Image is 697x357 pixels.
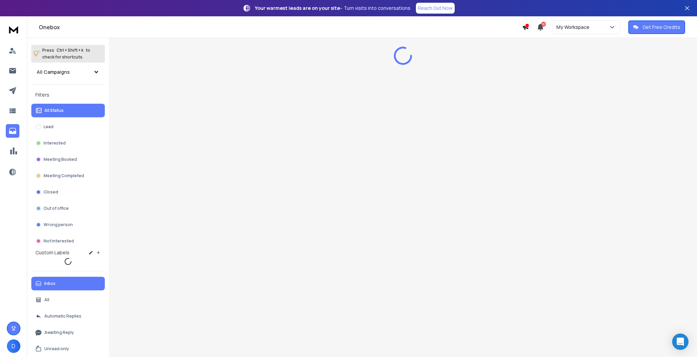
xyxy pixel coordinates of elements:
[31,90,105,100] h3: Filters
[31,234,105,248] button: Not Interested
[44,108,64,113] p: All Status
[44,313,81,319] p: Automatic Replies
[31,136,105,150] button: Interested
[44,222,73,227] p: Wrong person
[31,342,105,356] button: Unread only
[31,293,105,307] button: All
[31,202,105,215] button: Out of office
[44,206,69,211] p: Out of office
[556,24,592,31] p: My Workspace
[672,334,688,350] div: Open Intercom Messenger
[31,309,105,323] button: Automatic Replies
[44,157,77,162] p: Meeting Booked
[31,277,105,290] button: Inbox
[37,69,70,75] h1: All Campaigns
[44,238,74,244] p: Not Interested
[31,120,105,134] button: Lead
[418,5,453,12] p: Reach Out Now
[42,47,90,61] p: Press to check for shortcuts.
[7,339,20,353] button: D
[44,173,84,178] p: Meeting Completed
[39,23,522,31] h1: Onebox
[31,104,105,117] button: All Status
[31,185,105,199] button: Closed
[31,218,105,232] button: Wrong person
[44,189,58,195] p: Closed
[255,5,410,12] p: – Turn visits into conversations
[7,23,20,36] img: logo
[44,330,74,335] p: Awaiting Reply
[31,65,105,79] button: All Campaigns
[44,281,55,286] p: Inbox
[44,140,66,146] p: Interested
[541,22,546,27] span: 50
[31,169,105,183] button: Meeting Completed
[255,5,340,11] strong: Your warmest leads are on your site
[31,153,105,166] button: Meeting Booked
[643,24,680,31] p: Get Free Credits
[44,346,69,352] p: Unread only
[31,326,105,339] button: Awaiting Reply
[55,46,84,54] span: Ctrl + Shift + k
[44,124,53,130] p: Lead
[44,297,49,303] p: All
[628,20,685,34] button: Get Free Credits
[416,3,455,14] a: Reach Out Now
[35,249,69,256] h3: Custom Labels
